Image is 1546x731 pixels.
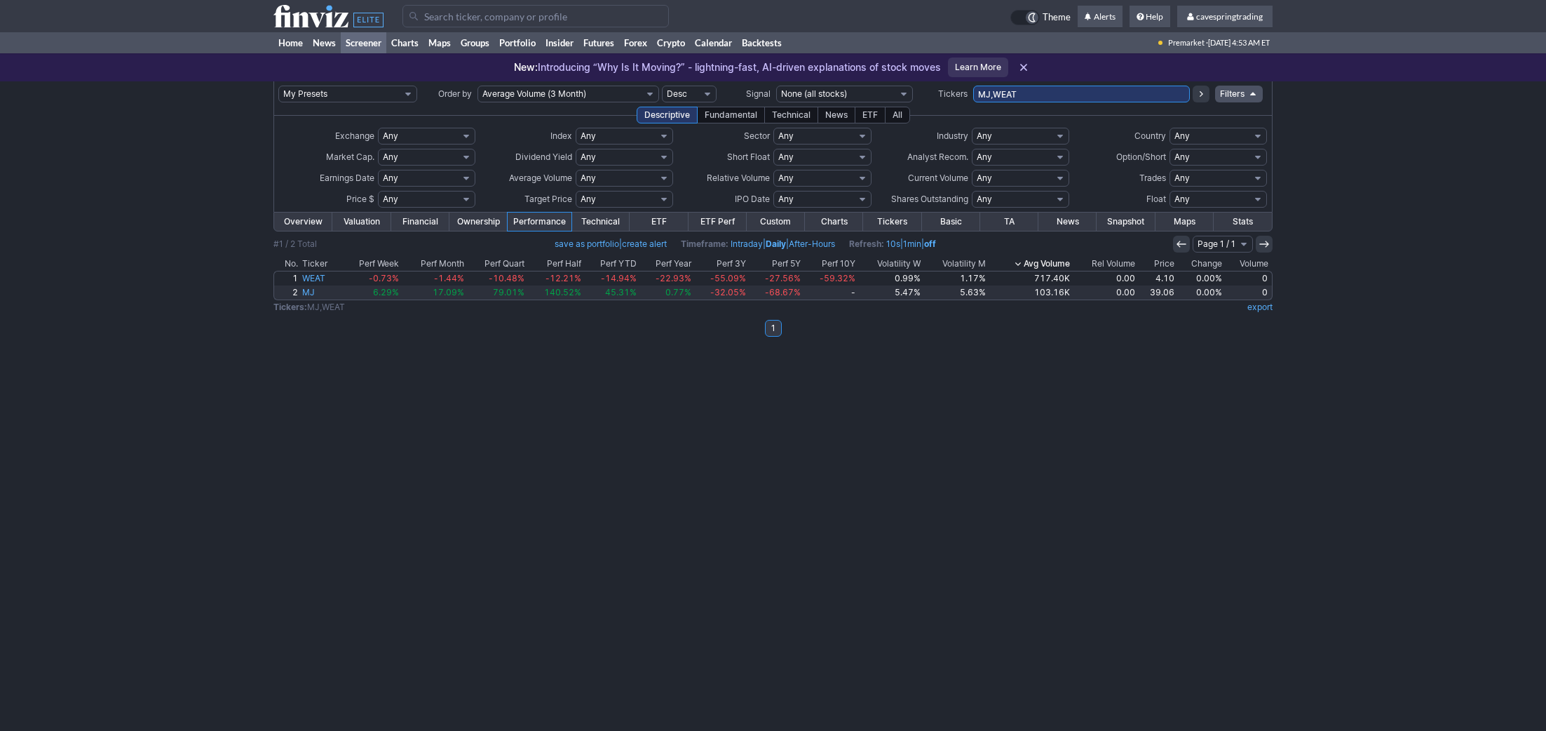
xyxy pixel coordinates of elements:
a: Help [1130,6,1170,28]
a: Overview [274,213,332,231]
span: Trades [1139,173,1166,183]
b: Tickers: [273,302,307,312]
a: 717.40K [988,271,1072,286]
span: Current Volume [908,173,968,183]
a: 45.31% [583,286,639,300]
th: No. [273,257,300,271]
th: Volume [1224,257,1273,271]
a: 79.01% [466,286,527,300]
span: Earnings Date [320,173,374,183]
span: -27.56% [765,273,801,283]
a: -12.21% [527,271,583,286]
div: #1 / 2 Total [273,237,317,251]
span: 79.01% [493,287,524,297]
a: 5.63% [923,286,988,300]
span: -0.73% [369,273,399,283]
td: MJ,WEAT [273,300,1012,314]
a: Futures [578,32,619,53]
a: TA [980,213,1038,231]
a: create alert [622,239,667,249]
span: 0.77% [665,287,691,297]
a: -10.48% [466,271,527,286]
a: 4.10 [1137,271,1177,286]
a: 103.16K [988,286,1072,300]
div: Technical [764,107,818,123]
input: Search [402,5,669,27]
a: 1 [765,320,782,337]
a: Insider [541,32,578,53]
span: Index [550,130,572,141]
a: Charts [805,213,863,231]
th: Perf Year [639,257,693,271]
a: Forex [619,32,652,53]
th: Avg Volume [988,257,1072,271]
span: Industry [937,130,968,141]
a: ETF Perf [689,213,747,231]
span: | | [681,237,835,251]
span: New: [514,61,538,73]
th: Perf 3Y [693,257,748,271]
span: -14.94% [601,273,637,283]
a: Intraday [731,239,763,249]
th: Price [1137,257,1177,271]
a: 2 [274,286,300,300]
div: All [885,107,910,123]
a: 0.00 [1072,271,1137,286]
a: Technical [571,213,630,231]
a: 0.00% [1177,271,1224,286]
span: Option/Short [1116,152,1166,162]
th: Volatility W [857,257,923,271]
a: cavespringtrading [1177,6,1273,28]
div: Fundamental [697,107,765,123]
a: -32.05% [693,286,748,300]
a: Financial [391,213,449,231]
span: -22.93% [656,273,691,283]
span: Premarket · [1168,32,1208,53]
th: Perf Month [401,257,466,271]
span: Market Cap. [326,152,374,162]
a: 1 [274,271,300,286]
span: Float [1146,194,1166,204]
th: Ticker [300,257,340,271]
span: -68.67% [765,287,801,297]
b: 1 [771,320,775,337]
a: Alerts [1078,6,1123,28]
span: Average Volume [509,173,572,183]
a: 5.47% [857,286,923,300]
a: Snapshot [1097,213,1155,231]
span: | [555,237,667,251]
th: Perf Week [341,257,401,271]
a: Maps [1155,213,1214,231]
a: Valuation [332,213,391,231]
a: Backtests [737,32,787,53]
a: WEAT [300,271,340,286]
span: -55.09% [710,273,746,283]
a: After-Hours [789,239,835,249]
a: 0.00% [1177,286,1224,300]
a: Tickers [863,213,921,231]
a: Learn More [948,58,1008,77]
a: 0.99% [857,271,923,286]
a: save as portfolio [555,239,619,249]
a: Filters [1215,86,1263,102]
a: MJ [300,286,340,300]
span: Signal [746,88,771,99]
th: Perf 5Y [748,257,803,271]
span: [DATE] 4:53 AM ET [1208,32,1270,53]
a: Portfolio [494,32,541,53]
a: Charts [386,32,423,53]
span: 6.29% [373,287,399,297]
th: Rel Volume [1072,257,1137,271]
a: Screener [341,32,386,53]
b: Timeframe: [681,239,728,249]
th: Perf Quart [466,257,527,271]
span: -32.05% [710,287,746,297]
a: 0 [1224,271,1272,286]
span: Short Float [727,152,770,162]
th: Volatility M [923,257,988,271]
a: 140.52% [527,286,583,300]
span: Analyst Recom. [907,152,968,162]
a: Theme [1010,10,1071,25]
span: 45.31% [605,287,637,297]
th: Perf 10Y [803,257,857,271]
